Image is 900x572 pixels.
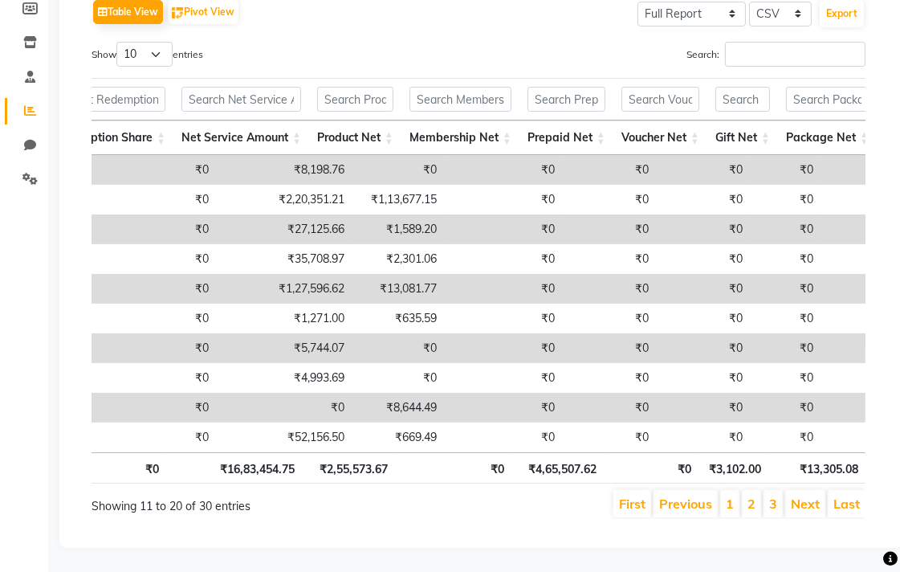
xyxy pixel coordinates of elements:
td: ₹0 [751,304,821,333]
td: ₹0 [563,333,657,363]
td: ₹0 [751,423,821,452]
td: ₹0 [751,155,821,185]
td: ₹0 [751,333,821,363]
td: ₹0 [445,274,563,304]
input: Search Prepaid Net [527,87,605,112]
td: ₹5,744.07 [217,333,352,363]
td: ₹0 [445,244,563,274]
th: Membership Net: activate to sort column ascending [401,121,519,155]
td: ₹0 [751,214,821,244]
td: ₹0 [445,363,563,393]
td: ₹0 [563,393,657,423]
label: Search: [686,42,865,67]
a: Next [791,496,820,512]
td: ₹0 [48,393,217,423]
label: Show entries [92,42,203,67]
td: ₹35,708.97 [217,244,352,274]
td: ₹0 [563,185,657,214]
td: ₹0 [445,155,563,185]
td: ₹0 [751,274,821,304]
a: 2 [747,496,755,512]
td: ₹0 [751,185,821,214]
input: Search Product Net [317,87,393,112]
td: ₹0 [563,244,657,274]
td: ₹0 [445,304,563,333]
td: ₹1,271.00 [217,304,352,333]
th: ₹0 [605,452,699,484]
td: ₹0 [563,423,657,452]
div: Showing 11 to 20 of 30 entries [92,488,400,515]
td: ₹0 [657,155,751,185]
td: ₹0 [48,274,217,304]
td: ₹0 [657,333,751,363]
td: ₹0 [563,274,657,304]
td: ₹8,198.76 [217,155,352,185]
td: ₹0 [48,244,217,274]
th: Package Net: activate to sort column ascending [778,121,877,155]
th: ₹16,83,454.75 [167,452,303,484]
td: ₹0 [657,274,751,304]
td: ₹0 [352,363,445,393]
td: ₹27,125.66 [217,214,352,244]
a: Last [833,496,860,512]
td: ₹0 [445,214,563,244]
a: Previous [659,496,712,512]
th: Gift Net: activate to sort column ascending [707,121,778,155]
th: ₹13,305.08 [769,452,866,484]
td: ₹0 [445,185,563,214]
td: ₹52,156.50 [217,423,352,452]
td: ₹0 [48,304,217,333]
th: Prepaid Net: activate to sort column ascending [519,121,613,155]
th: ₹3,102.00 [699,452,769,484]
td: ₹0 [48,423,217,452]
td: ₹0 [657,244,751,274]
td: ₹2,301.06 [352,244,445,274]
th: Product Net: activate to sort column ascending [309,121,401,155]
td: ₹2,20,351.21 [217,185,352,214]
td: ₹669.49 [352,423,445,452]
td: ₹0 [48,333,217,363]
td: ₹0 [751,244,821,274]
td: ₹0 [657,214,751,244]
td: ₹0 [48,214,217,244]
td: ₹0 [657,363,751,393]
a: First [619,496,645,512]
td: ₹0 [352,155,445,185]
td: ₹0 [563,363,657,393]
td: ₹0 [445,423,563,452]
td: ₹0 [445,393,563,423]
td: ₹635.59 [352,304,445,333]
td: ₹8,644.49 [352,393,445,423]
a: 1 [726,496,734,512]
td: ₹0 [751,393,821,423]
th: ₹4,65,507.62 [512,452,605,484]
td: ₹0 [48,363,217,393]
input: Search Gift Net [715,87,770,112]
td: ₹4,993.69 [217,363,352,393]
td: ₹0 [48,155,217,185]
td: ₹1,13,677.15 [352,185,445,214]
img: pivot.png [172,7,184,19]
td: ₹0 [751,363,821,393]
th: ₹0 [396,452,512,484]
input: Search Membership Net [409,87,511,112]
td: ₹0 [563,155,657,185]
td: ₹1,589.20 [352,214,445,244]
th: Voucher Net: activate to sort column ascending [613,121,707,155]
td: ₹0 [563,214,657,244]
td: ₹0 [657,185,751,214]
td: ₹0 [657,423,751,452]
td: ₹0 [657,393,751,423]
th: Net Service Amount: activate to sort column ascending [173,121,309,155]
input: Search Package Net [786,87,869,112]
td: ₹0 [563,304,657,333]
td: ₹0 [48,185,217,214]
a: 3 [769,496,777,512]
input: Search Voucher Net [621,87,699,112]
td: ₹0 [352,333,445,363]
td: ₹0 [217,393,352,423]
td: ₹13,081.77 [352,274,445,304]
td: ₹0 [445,333,563,363]
td: ₹0 [657,304,751,333]
td: ₹1,27,596.62 [217,274,352,304]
